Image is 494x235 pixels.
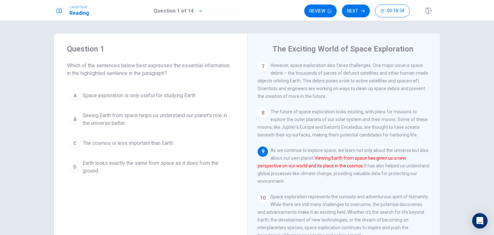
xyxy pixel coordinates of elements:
span: Space exploration is only useful for studying Earth. [83,92,197,99]
button: CThe cosmos is less important than Earth. [67,135,234,151]
button: 00:18:34 [375,5,410,17]
span: Seeing Earth from space helps us understand our planet's role in the universe better. [83,112,231,127]
span: Which of the sentences below best expresses the essential information in the highlighted sentence... [67,62,234,77]
button: Next [342,5,370,17]
span: However, space exploration also faces challenges. One major issue is space debris – the thousands... [258,63,428,99]
h1: Reading [69,9,89,17]
span: The future of space exploration looks exciting, with plans for missions to explore the outer plan... [258,109,428,137]
span: The cosmos is less important than Earth. [83,139,174,147]
font: Viewing Earth from space has given us a new perspective on our world and its place in the cosmos. [258,155,406,168]
div: 9 [258,146,268,157]
button: ASpace exploration is only useful for studying Earth. [67,88,234,104]
div: B [70,114,80,125]
h4: Question 1 [67,44,234,54]
button: BSeeing Earth from space helps us understand our planet's role in the universe better. [67,109,234,130]
div: 8 [258,108,268,118]
div: Open Intercom Messenger [472,213,488,229]
span: Earth looks exactly the same from space as it does from the ground. [83,159,231,175]
span: As we continue to explore space, we learn not only about the universe but also about our own plan... [258,148,429,184]
div: 10 [258,193,268,203]
div: D [70,162,80,172]
h1: Question 1 of 14 [153,7,194,15]
span: Level Test [69,5,89,9]
button: Review [304,5,337,17]
div: A [70,90,80,101]
div: C [70,138,80,148]
h4: The Exciting World of Space Exploration [272,44,413,54]
span: 00:18:34 [387,8,404,14]
div: 7 [258,61,268,72]
button: DEarth looks exactly the same from space as it does from the ground. [67,156,234,178]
